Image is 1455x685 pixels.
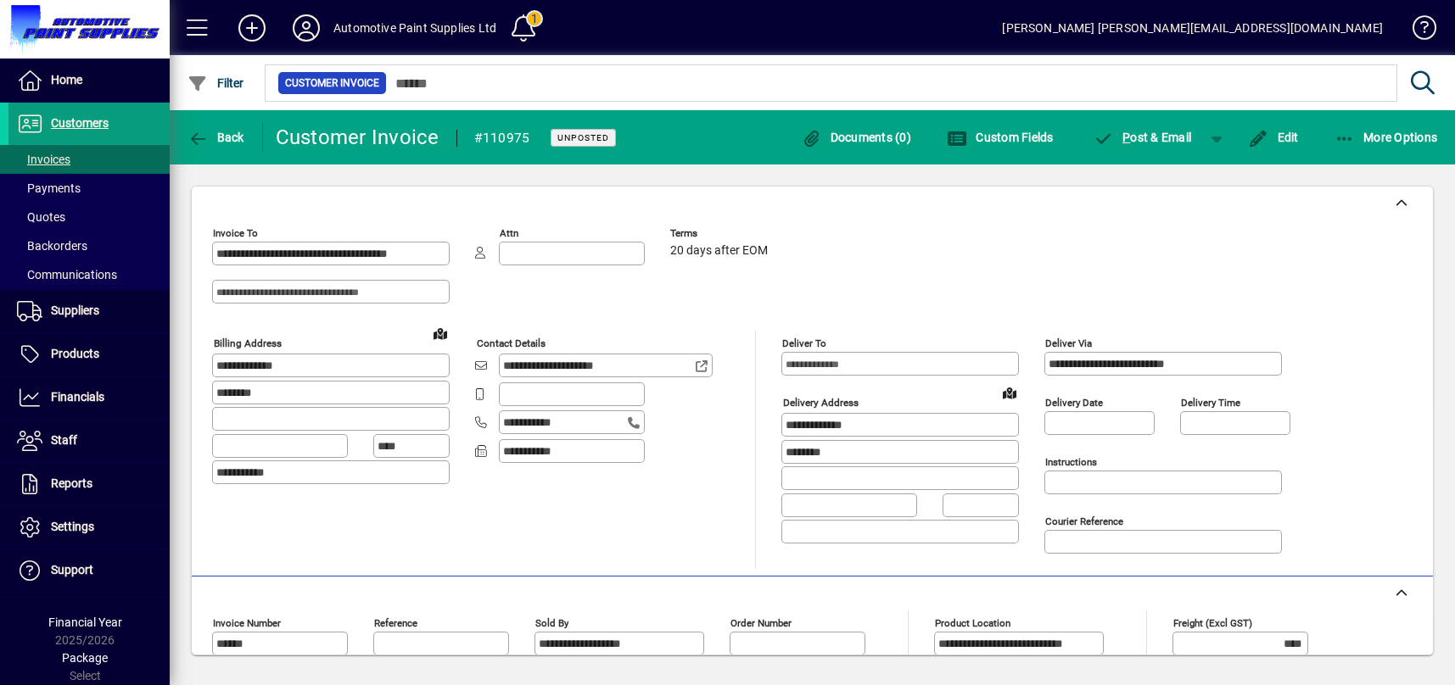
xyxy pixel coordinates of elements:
[170,122,263,153] app-page-header-button: Back
[427,320,454,347] a: View on map
[943,122,1058,153] button: Custom Fields
[51,116,109,130] span: Customers
[51,476,92,490] span: Reports
[1002,14,1383,42] div: [PERSON_NAME] [PERSON_NAME][EMAIL_ADDRESS][DOMAIN_NAME]
[213,617,281,629] mat-label: Invoice number
[17,181,81,195] span: Payments
[474,125,530,152] div: #110975
[374,617,417,629] mat-label: Reference
[1045,397,1103,409] mat-label: Delivery date
[1045,515,1123,527] mat-label: Courier Reference
[187,131,244,144] span: Back
[1181,397,1240,409] mat-label: Delivery time
[8,145,170,174] a: Invoices
[1244,122,1303,153] button: Edit
[225,13,279,43] button: Add
[51,390,104,404] span: Financials
[996,379,1023,406] a: View on map
[1094,131,1192,144] span: ost & Email
[8,376,170,419] a: Financials
[557,132,609,143] span: Unposted
[285,75,379,92] span: Customer Invoice
[8,203,170,231] a: Quotes
[8,333,170,376] a: Products
[8,420,170,462] a: Staff
[8,290,170,332] a: Suppliers
[276,124,439,151] div: Customer Invoice
[8,231,170,260] a: Backorders
[935,617,1010,629] mat-label: Product location
[730,617,792,629] mat-label: Order number
[1173,617,1252,629] mat-label: Freight (excl GST)
[8,506,170,549] a: Settings
[1248,131,1299,144] span: Edit
[670,228,772,239] span: Terms
[947,131,1054,144] span: Custom Fields
[797,122,915,153] button: Documents (0)
[51,433,77,447] span: Staff
[48,615,122,629] span: Financial Year
[333,14,496,42] div: Automotive Paint Supplies Ltd
[183,122,249,153] button: Back
[1330,122,1442,153] button: More Options
[51,520,94,533] span: Settings
[183,68,249,98] button: Filter
[51,73,82,86] span: Home
[1335,131,1438,144] span: More Options
[213,227,258,239] mat-label: Invoice To
[8,174,170,203] a: Payments
[500,227,518,239] mat-label: Attn
[279,13,333,43] button: Profile
[17,268,117,281] span: Communications
[17,239,87,253] span: Backorders
[8,260,170,289] a: Communications
[1045,337,1092,349] mat-label: Deliver via
[51,347,99,360] span: Products
[51,563,93,576] span: Support
[1400,3,1434,58] a: Knowledge Base
[8,59,170,102] a: Home
[1122,131,1130,144] span: P
[62,651,108,665] span: Package
[801,131,911,144] span: Documents (0)
[8,463,170,505] a: Reports
[187,76,244,90] span: Filter
[1085,122,1200,153] button: Post & Email
[8,549,170,592] a: Support
[1045,456,1097,468] mat-label: Instructions
[17,210,65,224] span: Quotes
[670,244,768,258] span: 20 days after EOM
[17,153,70,166] span: Invoices
[51,304,99,317] span: Suppliers
[535,617,568,629] mat-label: Sold by
[782,337,826,349] mat-label: Deliver To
